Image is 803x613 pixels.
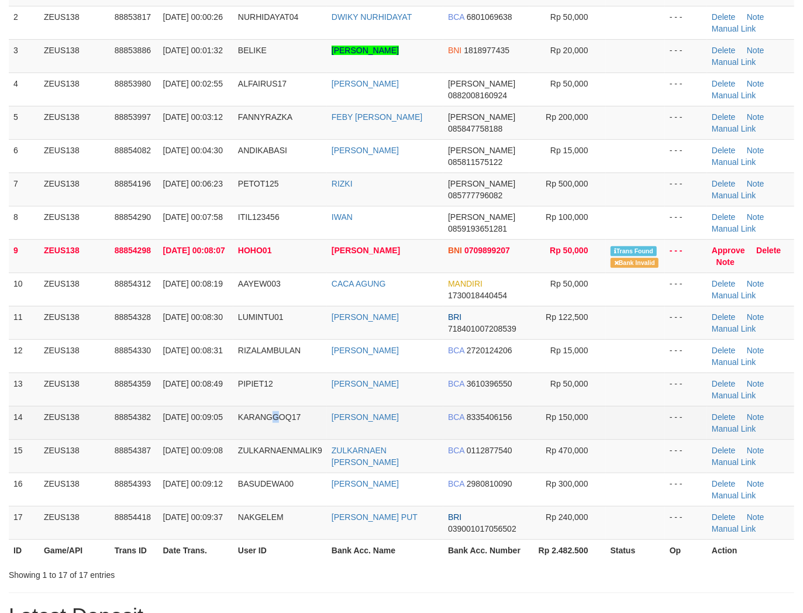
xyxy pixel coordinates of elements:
[546,179,588,188] span: Rp 500,000
[712,291,756,300] a: Manual Link
[332,379,399,388] a: [PERSON_NAME]
[712,424,756,433] a: Manual Link
[712,324,756,333] a: Manual Link
[716,257,735,267] a: Note
[747,279,764,288] a: Note
[163,79,223,88] span: [DATE] 00:02:55
[712,24,756,33] a: Manual Link
[747,79,764,88] a: Note
[464,46,509,55] span: Copy 1818977435 to clipboard
[115,446,151,455] span: 88854387
[39,473,110,506] td: ZEUS138
[115,346,151,355] span: 88854330
[39,306,110,339] td: ZEUS138
[665,373,707,406] td: - - -
[467,479,512,488] span: Copy 2980810090 to clipboard
[238,212,280,222] span: ITIL123456
[39,339,110,373] td: ZEUS138
[238,46,267,55] span: BELIKE
[448,112,515,122] span: [PERSON_NAME]
[39,506,110,539] td: ZEUS138
[665,73,707,106] td: - - -
[9,6,39,39] td: 2
[163,479,223,488] span: [DATE] 00:09:12
[712,179,735,188] a: Delete
[546,446,588,455] span: Rp 470,000
[9,206,39,239] td: 8
[747,346,764,355] a: Note
[238,179,279,188] span: PETOT125
[712,479,735,488] a: Delete
[238,79,287,88] span: ALFAIRUS17
[163,146,223,155] span: [DATE] 00:04:30
[467,346,512,355] span: Copy 2720124206 to clipboard
[712,412,735,422] a: Delete
[115,146,151,155] span: 88854082
[712,124,756,133] a: Manual Link
[163,346,223,355] span: [DATE] 00:08:31
[611,246,657,256] span: Similar transaction found
[550,79,588,88] span: Rp 50,000
[712,12,735,22] a: Delete
[665,173,707,206] td: - - -
[39,539,110,561] th: Game/API
[665,406,707,439] td: - - -
[332,346,399,355] a: [PERSON_NAME]
[39,6,110,39] td: ZEUS138
[9,73,39,106] td: 4
[163,179,223,188] span: [DATE] 00:06:23
[39,439,110,473] td: ZEUS138
[546,412,588,422] span: Rp 150,000
[9,173,39,206] td: 7
[707,539,794,561] th: Action
[238,146,287,155] span: ANDIKABASI
[550,246,588,255] span: Rp 50,000
[9,406,39,439] td: 14
[529,539,605,561] th: Rp 2.482.500
[9,106,39,139] td: 5
[712,191,756,200] a: Manual Link
[163,46,223,55] span: [DATE] 00:01:32
[163,279,223,288] span: [DATE] 00:08:19
[115,46,151,55] span: 88853886
[39,373,110,406] td: ZEUS138
[747,179,764,188] a: Note
[9,39,39,73] td: 3
[115,246,151,255] span: 88854298
[443,539,529,561] th: Bank Acc. Number
[163,246,225,255] span: [DATE] 00:08:07
[747,112,764,122] a: Note
[665,439,707,473] td: - - -
[163,379,223,388] span: [DATE] 00:08:49
[448,412,464,422] span: BCA
[39,173,110,206] td: ZEUS138
[163,12,223,22] span: [DATE] 00:00:26
[9,373,39,406] td: 13
[448,346,464,355] span: BCA
[546,479,588,488] span: Rp 300,000
[448,291,507,300] span: Copy 1730018440454 to clipboard
[712,457,756,467] a: Manual Link
[163,412,223,422] span: [DATE] 00:09:05
[332,179,353,188] a: RIZKI
[665,206,707,239] td: - - -
[448,179,515,188] span: [PERSON_NAME]
[115,312,151,322] span: 88854328
[115,512,151,522] span: 88854418
[712,91,756,100] a: Manual Link
[448,524,516,533] span: Copy 039001017056502 to clipboard
[238,312,284,322] span: LUMINTU01
[115,212,151,222] span: 88854290
[39,73,110,106] td: ZEUS138
[448,479,464,488] span: BCA
[9,273,39,306] td: 10
[550,12,588,22] span: Rp 50,000
[39,273,110,306] td: ZEUS138
[9,239,39,273] td: 9
[665,539,707,561] th: Op
[611,258,659,268] span: Bank is not match
[665,106,707,139] td: - - -
[9,564,326,581] div: Showing 1 to 17 of 17 entries
[550,146,588,155] span: Rp 15,000
[9,506,39,539] td: 17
